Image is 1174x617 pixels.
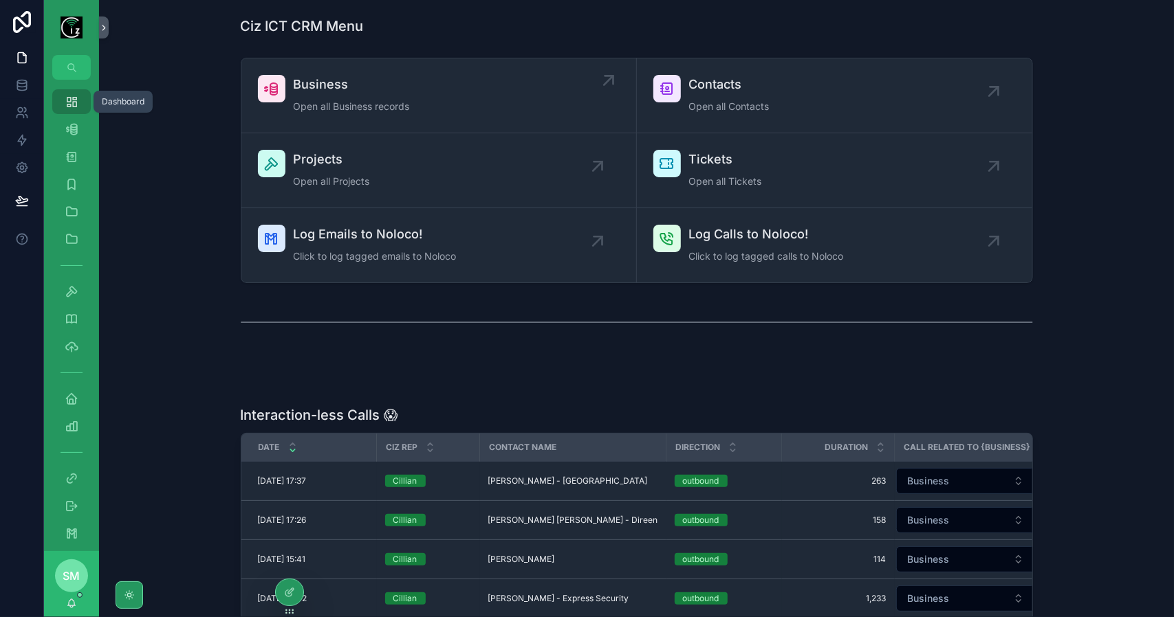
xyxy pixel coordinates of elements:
[675,592,774,605] a: outbound
[908,474,950,488] span: Business
[488,593,658,604] a: [PERSON_NAME] - Express Security
[675,514,774,526] a: outbound
[385,514,472,526] a: Cillian
[689,100,770,113] span: Open all Contacts
[790,554,887,565] a: 114
[790,593,887,604] a: 1,233
[294,75,410,94] span: Business
[637,208,1032,282] a: Log Calls to Noloco!Click to log tagged calls to Noloco
[895,467,1036,495] a: Select Button
[689,249,844,263] span: Click to log tagged calls to Noloco
[294,175,370,188] span: Open all Projects
[259,442,280,453] span: Date
[908,513,950,527] span: Business
[393,592,417,605] div: Cillian
[675,442,720,453] span: Direction
[294,249,457,263] span: Click to log tagged emails to Noloco
[241,405,398,425] h1: Interaction-less Calls 😱
[393,514,417,526] div: Cillian
[908,552,950,566] span: Business
[908,592,950,605] span: Business
[895,506,1036,534] a: Select Button
[241,133,637,208] a: ProjectsOpen all Projects
[393,553,417,565] div: Cillian
[385,475,472,487] a: Cillian
[258,475,369,486] a: [DATE] 17:37
[294,150,370,169] span: Projects
[385,592,472,605] a: Cillian
[385,553,472,565] a: Cillian
[683,592,719,605] div: outbound
[790,475,887,486] a: 263
[689,75,770,94] span: Contacts
[488,554,658,565] a: [PERSON_NAME]
[683,475,719,487] div: outbound
[896,585,1036,612] button: Select Button
[294,100,410,113] span: Open all Business records
[904,442,1030,453] span: Call Related To {Business}
[258,554,306,565] span: [DATE] 15:41
[637,58,1032,133] a: ContactsOpen all Contacts
[675,475,774,487] a: outbound
[44,80,99,551] div: scrollable content
[241,16,364,36] h1: Ciz ICT CRM Menu
[488,515,658,526] a: [PERSON_NAME] [PERSON_NAME] - Direen
[689,175,762,188] span: Open all Tickets
[258,475,307,486] span: [DATE] 17:37
[393,475,417,487] div: Cillian
[895,546,1036,573] a: Select Button
[689,225,844,244] span: Log Calls to Noloco!
[241,208,637,282] a: Log Emails to Noloco!Click to log tagged emails to Noloco
[258,515,369,526] a: [DATE] 17:26
[637,133,1032,208] a: TicketsOpen all Tickets
[258,593,369,604] a: [DATE] 13:02
[825,442,868,453] span: Duration
[683,553,719,565] div: outbound
[488,475,658,486] a: [PERSON_NAME] - [GEOGRAPHIC_DATA]
[241,58,637,133] a: BusinessOpen all Business records
[488,593,629,604] span: [PERSON_NAME] - Express Security
[258,554,369,565] a: [DATE] 15:41
[61,16,83,38] img: App logo
[896,546,1036,572] button: Select Button
[689,150,762,169] span: Tickets
[790,515,887,526] a: 158
[895,585,1036,612] a: Select Button
[102,96,144,107] div: Dashboard
[386,442,417,453] span: Ciz Rep
[683,514,719,526] div: outbound
[488,475,648,486] span: [PERSON_NAME] - [GEOGRAPHIC_DATA]
[258,515,307,526] span: [DATE] 17:26
[896,507,1036,533] button: Select Button
[896,468,1036,494] button: Select Button
[294,225,457,244] span: Log Emails to Noloco!
[63,568,80,584] span: SM
[489,442,556,453] span: Contact Name
[488,554,555,565] span: [PERSON_NAME]
[675,553,774,565] a: outbound
[258,593,307,604] span: [DATE] 13:02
